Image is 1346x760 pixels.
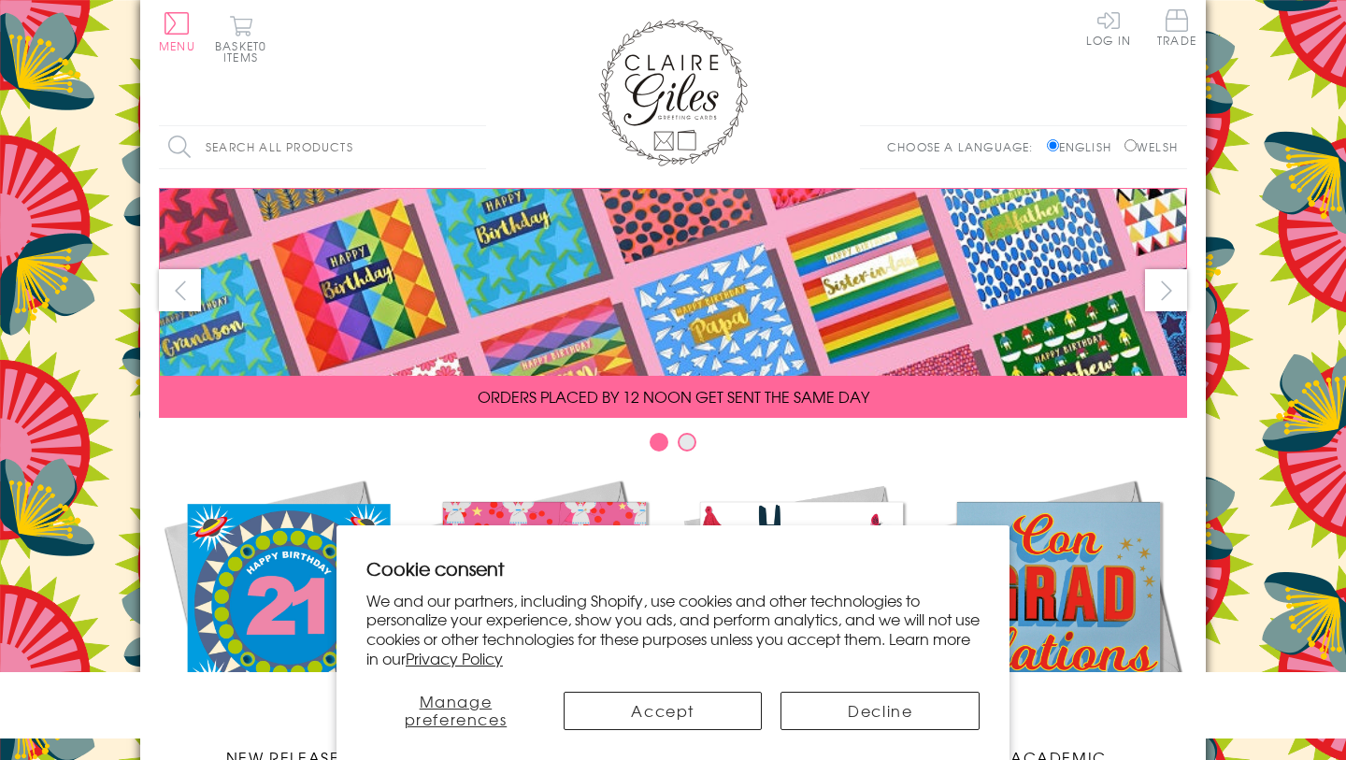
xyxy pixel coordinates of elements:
button: prev [159,269,201,311]
input: Welsh [1124,139,1137,151]
button: Carousel Page 2 [678,433,696,452]
label: Welsh [1124,138,1178,155]
a: Log In [1086,9,1131,46]
a: Trade [1157,9,1196,50]
img: Claire Giles Greetings Cards [598,19,748,166]
span: Manage preferences [405,690,508,730]
input: Search [467,126,486,168]
span: ORDERS PLACED BY 12 NOON GET SENT THE SAME DAY [478,385,869,408]
span: 0 items [223,37,266,65]
h2: Cookie consent [366,555,980,581]
button: Decline [780,692,980,730]
button: next [1145,269,1187,311]
input: Search all products [159,126,486,168]
a: Privacy Policy [406,647,503,669]
button: Carousel Page 1 (Current Slide) [650,433,668,452]
label: English [1047,138,1121,155]
button: Accept [564,692,763,730]
button: Manage preferences [366,692,545,730]
span: Menu [159,37,195,54]
button: Basket0 items [215,15,266,63]
div: Carousel Pagination [159,432,1187,461]
p: Choose a language: [887,138,1043,155]
button: Menu [159,12,195,51]
input: English [1047,139,1059,151]
p: We and our partners, including Shopify, use cookies and other technologies to personalize your ex... [366,591,980,668]
span: Trade [1157,9,1196,46]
